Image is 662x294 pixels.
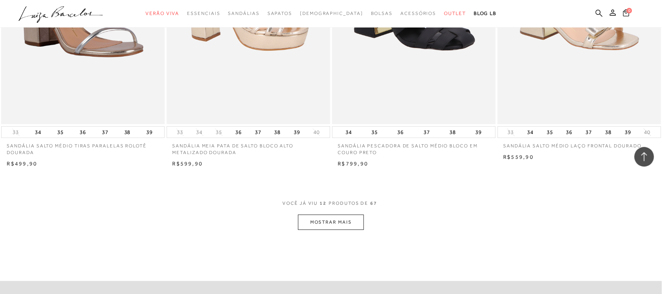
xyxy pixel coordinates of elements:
span: R$559,90 [504,154,534,160]
a: SANDÁLIA SALTO MÉDIO LAÇO FRONTAL DOURADO [498,138,661,149]
span: Sapatos [267,11,292,16]
button: 39 [473,127,484,138]
a: categoryNavScreenReaderText [401,6,436,21]
a: categoryNavScreenReaderText [267,6,292,21]
a: SANDÁLIA MEIA PATA DE SALTO BLOCO ALTO METALIZADO DOURADA [167,138,330,156]
span: Verão Viva [145,11,179,16]
button: 36 [233,127,244,138]
span: Acessórios [401,11,436,16]
span: VOCê JÁ VIU [283,200,318,207]
span: Bolsas [371,11,393,16]
a: categoryNavScreenReaderText [145,6,179,21]
button: 37 [584,127,595,138]
a: categoryNavScreenReaderText [444,6,466,21]
button: 34 [194,129,205,136]
button: 0 [621,9,632,19]
a: SANDÁLIA SALTO MÉDIO TIRAS PARALELAS ROLOTÊ DOURADA [1,138,165,156]
button: 40 [642,129,653,136]
button: 35 [213,129,224,136]
button: 38 [122,127,133,138]
button: 39 [291,127,302,138]
button: 38 [603,127,614,138]
span: 12 [320,200,327,215]
a: noSubCategoriesText [300,6,363,21]
a: categoryNavScreenReaderText [371,6,393,21]
span: PRODUTOS DE [329,200,369,207]
span: R$499,90 [7,160,38,167]
button: 37 [253,127,264,138]
button: 34 [343,127,354,138]
a: BLOG LB [474,6,497,21]
a: categoryNavScreenReaderText [187,6,220,21]
button: 36 [77,127,88,138]
button: 34 [33,127,44,138]
button: MOSTRAR MAIS [298,215,364,230]
button: 35 [369,127,380,138]
button: 40 [311,129,322,136]
button: 36 [395,127,406,138]
a: categoryNavScreenReaderText [228,6,260,21]
span: [DEMOGRAPHIC_DATA] [300,11,363,16]
button: 33 [10,129,21,136]
span: Outlet [444,11,466,16]
span: Sandálias [228,11,260,16]
button: 35 [544,127,555,138]
button: 38 [447,127,458,138]
span: Essenciais [187,11,220,16]
span: BLOG LB [474,11,497,16]
a: SANDÁLIA PESCADORA DE SALTO MÉDIO BLOCO EM COURO PRETO [332,138,496,156]
span: R$799,90 [338,160,369,167]
button: 37 [421,127,432,138]
span: R$599,90 [173,160,203,167]
span: 0 [627,8,632,13]
button: 38 [272,127,283,138]
button: 35 [55,127,66,138]
button: 33 [175,129,186,136]
button: 39 [622,127,633,138]
span: 67 [371,200,378,215]
button: 37 [100,127,111,138]
button: 33 [506,129,517,136]
button: 36 [564,127,575,138]
button: 39 [144,127,155,138]
button: 34 [525,127,536,138]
